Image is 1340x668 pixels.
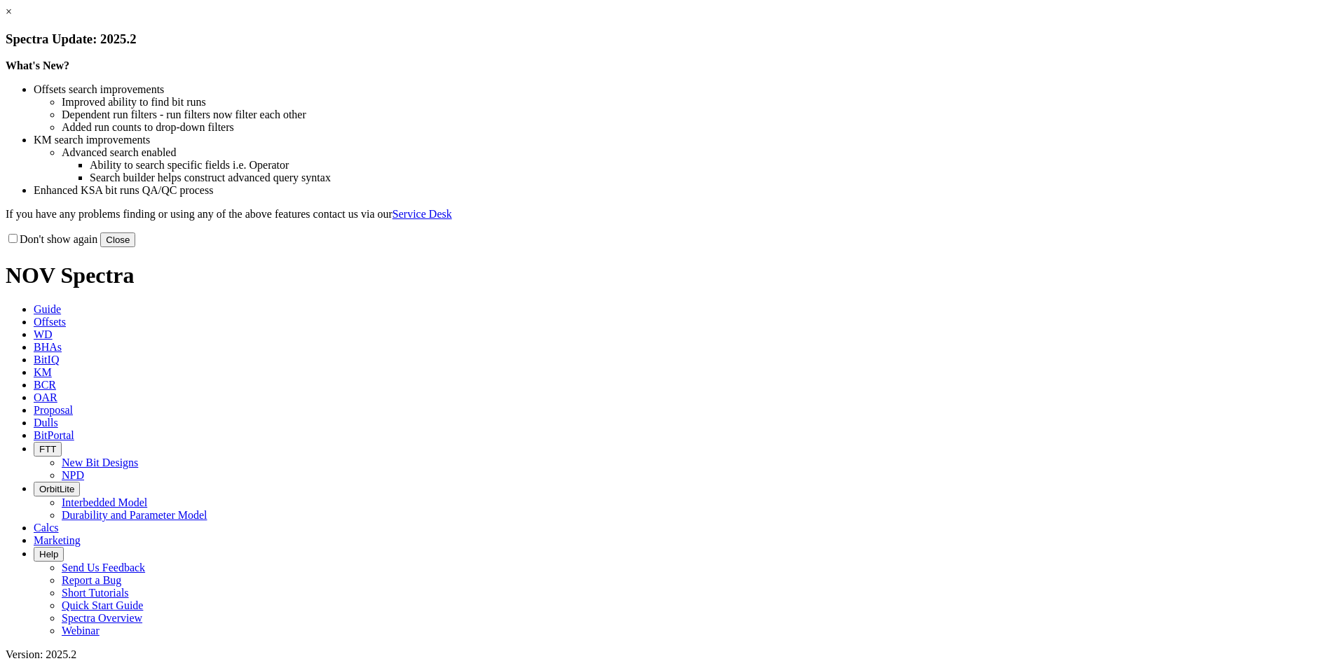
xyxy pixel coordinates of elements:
li: Advanced search enabled [62,146,1334,159]
span: BHAs [34,341,62,353]
a: Durability and Parameter Model [62,509,207,521]
a: New Bit Designs [62,457,138,468]
button: Close [100,232,135,247]
a: NPD [62,469,84,481]
a: Quick Start Guide [62,599,143,611]
li: Dependent run filters - run filters now filter each other [62,109,1334,121]
span: KM [34,366,52,378]
a: Service Desk [392,208,452,220]
h1: NOV Spectra [6,263,1334,288]
span: BitPortal [34,429,74,441]
a: × [6,6,12,18]
p: If you have any problems finding or using any of the above features contact us via our [6,208,1334,221]
span: Dulls [34,417,58,429]
li: Improved ability to find bit runs [62,96,1334,109]
div: Version: 2025.2 [6,648,1334,661]
span: Proposal [34,404,73,416]
span: Help [39,549,58,559]
input: Don't show again [8,234,18,243]
li: Offsets search improvements [34,83,1334,96]
label: Don't show again [6,233,97,245]
li: Enhanced KSA bit runs QA/QC process [34,184,1334,197]
a: Short Tutorials [62,587,129,599]
li: KM search improvements [34,134,1334,146]
span: Offsets [34,316,66,328]
a: Report a Bug [62,574,121,586]
span: BitIQ [34,354,59,366]
span: WD [34,328,53,340]
a: Send Us Feedback [62,562,145,573]
a: Webinar [62,625,100,636]
span: OrbitLite [39,484,74,494]
a: Interbedded Model [62,496,147,508]
h3: Spectra Update: 2025.2 [6,32,1334,47]
span: FTT [39,444,56,454]
li: Search builder helps construct advanced query syntax [90,172,1334,184]
li: Added run counts to drop-down filters [62,121,1334,134]
span: Calcs [34,522,59,534]
span: BCR [34,379,56,391]
span: Guide [34,303,61,315]
a: Spectra Overview [62,612,142,624]
strong: What's New? [6,60,69,71]
span: OAR [34,391,57,403]
li: Ability to search specific fields i.e. Operator [90,159,1334,172]
span: Marketing [34,534,81,546]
